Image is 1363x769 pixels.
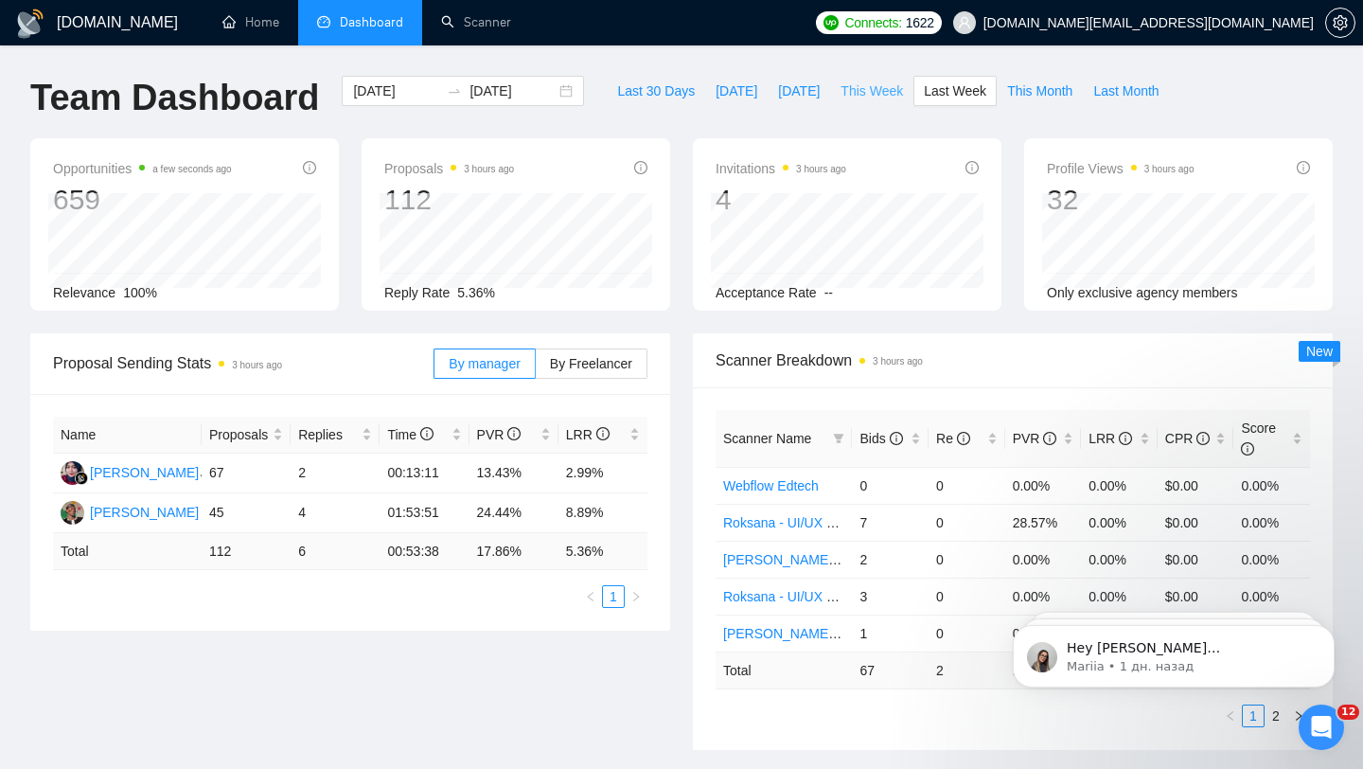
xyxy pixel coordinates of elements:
td: $0.00 [1158,504,1234,541]
input: End date [469,80,556,101]
span: Connects: [844,12,901,33]
span: Acceptance Rate [716,285,817,300]
span: Invitations [716,157,846,180]
button: This Month [997,76,1083,106]
a: RH[PERSON_NAME] [61,464,199,479]
a: [PERSON_NAME] - UI/UX Fintech [723,626,927,641]
span: info-circle [957,432,970,445]
span: Opportunities [53,157,232,180]
span: LRR [1089,431,1132,446]
li: Previous Page [1219,705,1242,727]
td: 17.86 % [469,533,558,570]
th: Proposals [202,417,291,454]
td: 0.00% [1233,504,1310,541]
td: 6 [291,533,380,570]
span: Dashboard [340,14,403,30]
img: RA [61,501,84,525]
img: gigradar-bm.png [75,472,88,485]
span: -- [824,285,833,300]
span: swap-right [447,83,462,98]
div: [PERSON_NAME] Azuatalam [90,502,264,523]
td: 2 [929,652,1005,689]
td: 00:13:11 [380,454,469,493]
a: setting [1325,15,1355,30]
td: 0.00% [1081,578,1158,615]
td: 112 [202,533,291,570]
td: $0.00 [1158,578,1234,615]
a: 1 [603,586,624,607]
button: left [579,585,602,608]
button: setting [1325,8,1355,38]
td: 01:53:51 [380,493,469,533]
td: 0 [929,615,1005,652]
button: left [1219,705,1242,727]
td: 1 [852,615,929,652]
a: homeHome [222,14,279,30]
span: info-circle [507,427,521,440]
td: 67 [202,454,291,493]
span: Replies [298,424,358,445]
span: Last Week [924,80,986,101]
span: LRR [566,427,610,442]
th: Name [53,417,202,454]
time: 3 hours ago [1144,164,1195,174]
td: 3 [852,578,929,615]
span: PVR [1013,431,1057,446]
td: 8.89% [558,493,647,533]
span: PVR [477,427,522,442]
th: Replies [291,417,380,454]
span: CPR [1165,431,1210,446]
a: Webflow Edtech [723,478,819,493]
a: Roksana - UI/UX Fintech [723,589,870,604]
span: Bids [859,431,902,446]
span: Proposal Sending Stats [53,351,434,375]
div: 4 [716,182,846,218]
td: 24.44% [469,493,558,533]
span: 5.36% [457,285,495,300]
td: 7 [852,504,929,541]
span: right [630,591,642,602]
td: 2 [852,541,929,578]
td: 0 [929,504,1005,541]
img: logo [15,9,45,39]
span: Profile Views [1047,157,1195,180]
td: 4 [291,493,380,533]
td: Total [53,533,202,570]
time: a few seconds ago [152,164,231,174]
span: This Month [1007,80,1072,101]
td: 0.00% [1005,578,1082,615]
span: Relevance [53,285,115,300]
span: 12 [1337,705,1359,720]
span: Proposals [384,157,514,180]
td: 0.00% [1005,467,1082,504]
span: info-circle [303,161,316,174]
button: right [625,585,647,608]
iframe: Intercom notifications сообщение [984,585,1363,718]
div: 112 [384,182,514,218]
td: 0 [929,578,1005,615]
span: This Week [841,80,903,101]
span: Last Month [1093,80,1159,101]
span: By Freelancer [550,356,632,371]
time: 3 hours ago [873,356,923,367]
span: Reply Rate [384,285,450,300]
button: This Week [830,76,913,106]
span: info-circle [1196,432,1210,445]
div: [PERSON_NAME] [90,462,199,483]
span: info-circle [1241,442,1254,456]
td: $0.00 [1158,467,1234,504]
span: Scanner Breakdown [716,349,1310,372]
td: 5.36 % [558,533,647,570]
td: 28.57% [1005,504,1082,541]
td: 45 [202,493,291,533]
span: info-circle [634,161,647,174]
td: 0.00% [1233,541,1310,578]
time: 3 hours ago [232,360,282,370]
p: Message from Mariia, sent 1 дн. назад [82,73,327,90]
td: 0.00% [1005,541,1082,578]
span: info-circle [596,427,610,440]
span: to [447,83,462,98]
span: Only exclusive agency members [1047,285,1238,300]
span: Last 30 Days [617,80,695,101]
